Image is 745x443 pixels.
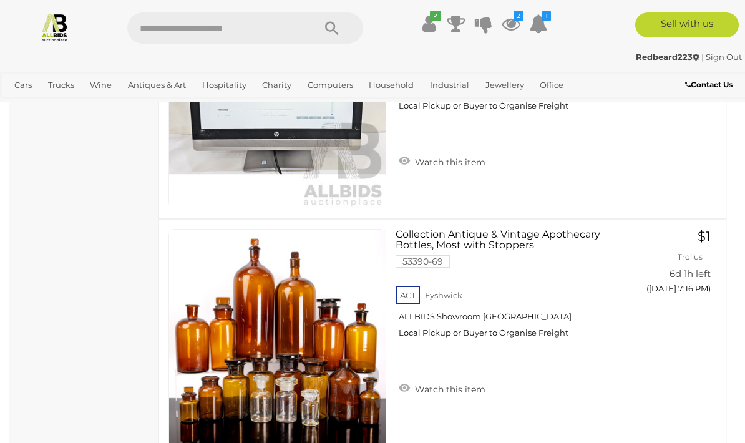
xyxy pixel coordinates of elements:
i: ✔ [430,11,441,21]
a: Charity [257,75,296,95]
a: Computers [303,75,358,95]
a: $1 Troilus 6d 1h left ([DATE] 7:16 PM) [641,229,714,301]
i: 2 [514,11,523,21]
span: Watch this item [412,384,485,395]
a: Office [535,75,568,95]
a: Trucks [43,75,79,95]
a: Household [364,75,419,95]
a: Cars [9,75,37,95]
a: Antiques & Art [123,75,191,95]
a: ✔ [419,12,438,35]
strong: Redbeard223 [636,52,699,62]
a: Hospitality [197,75,251,95]
span: $1 [698,228,711,244]
a: Industrial [425,75,474,95]
b: Contact Us [685,80,733,89]
a: [GEOGRAPHIC_DATA] [51,95,150,116]
a: 1 [529,12,548,35]
a: Sports [9,95,45,116]
a: Sign Out [706,52,742,62]
a: 2 [502,12,520,35]
a: Wine [85,75,117,95]
a: Redbeard223 [636,52,701,62]
a: Watch this item [396,152,489,170]
span: Watch this item [412,157,485,168]
a: Collection Antique & Vintage Apothecary Bottles, Most with Stoppers 53390-69 ACT Fyshwick ALLBIDS... [405,229,623,348]
i: 1 [542,11,551,21]
span: | [701,52,704,62]
a: Watch this item [396,379,489,397]
button: Search [301,12,363,44]
a: Contact Us [685,78,736,92]
a: Jewellery [480,75,529,95]
a: Sell with us [635,12,739,37]
img: Allbids.com.au [40,12,69,42]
